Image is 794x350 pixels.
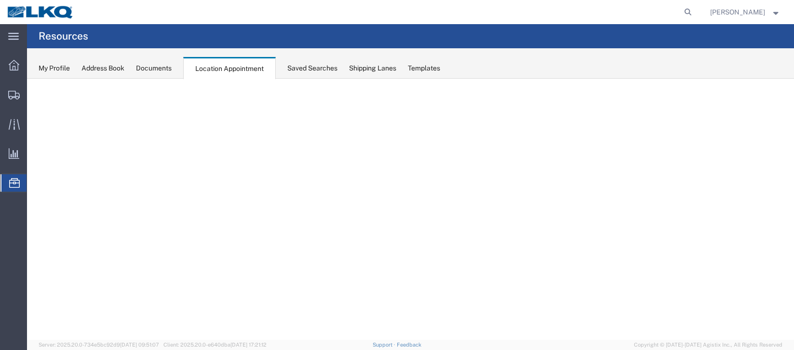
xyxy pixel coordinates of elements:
iframe: FS Legacy Container [27,79,794,340]
span: [DATE] 09:51:07 [120,342,159,348]
span: Client: 2025.20.0-e640dba [163,342,267,348]
div: Documents [136,63,172,73]
a: Support [373,342,397,348]
img: logo [7,5,74,19]
div: My Profile [39,63,70,73]
div: Shipping Lanes [349,63,396,73]
h4: Resources [39,24,88,48]
span: Server: 2025.20.0-734e5bc92d9 [39,342,159,348]
span: Christopher Sanchez [710,7,765,17]
div: Location Appointment [183,57,276,79]
div: Address Book [81,63,124,73]
div: Templates [408,63,440,73]
a: Feedback [397,342,421,348]
div: Saved Searches [287,63,337,73]
span: [DATE] 17:21:12 [230,342,267,348]
button: [PERSON_NAME] [710,6,781,18]
span: Copyright © [DATE]-[DATE] Agistix Inc., All Rights Reserved [634,341,782,349]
